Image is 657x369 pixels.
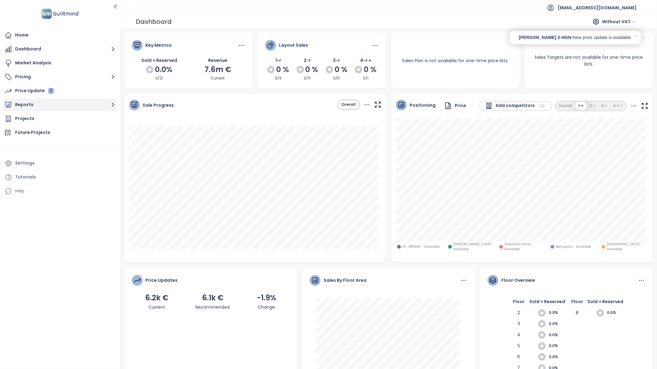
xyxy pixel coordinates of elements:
[525,46,653,75] div: Sales Targets are not available for one-time price lists.
[48,88,54,94] div: 1
[549,354,565,360] span: 0.0%
[568,309,586,320] div: 8
[510,331,528,342] div: 4
[568,298,586,309] div: Floor
[602,17,636,26] span: Without VAT
[40,7,80,20] img: logo
[333,57,340,63] span: 3-r
[510,298,528,309] div: Floor
[410,102,436,109] span: Positioning
[276,64,289,75] span: 0 %
[204,64,231,75] span: 7.6m €
[141,57,177,63] span: Sold + Reserved
[146,277,178,284] div: Price Updates
[3,29,117,41] a: Home
[3,57,117,69] a: Market Analysis
[3,157,117,169] a: Settings
[556,102,575,110] button: Overall
[510,342,528,354] div: 5
[275,57,281,63] span: 1-r
[190,57,245,64] div: Revenue
[607,242,648,251] span: [GEOGRAPHIC_DATA] - Available
[15,187,24,195] div: Help
[549,321,565,327] span: 0.0%
[505,242,546,251] span: Downtown Yards - Available
[575,102,587,110] button: 1-r
[155,64,172,75] span: 0.0%
[519,34,632,41] a: [PERSON_NAME] 2 HGN:New price update is available.
[294,75,320,81] div: 0/11
[15,59,51,67] div: Market Analysis
[402,244,440,249] span: YIT_ZWIRN3 - Available
[510,320,528,331] div: 3
[3,113,117,125] a: Projects
[3,85,117,97] a: Price Update 1
[610,102,626,110] button: 4-r +
[3,99,117,111] button: Reports
[15,115,34,122] div: Projects
[304,57,311,63] span: 2-r
[145,292,168,304] div: 6.2k €
[599,102,610,110] button: 3-r
[3,43,117,55] button: Dashboard
[587,102,599,110] button: 2-r
[444,102,466,109] div: Price
[549,332,565,338] span: 0.0%
[15,87,54,95] div: Price Update
[335,64,347,75] span: 0 %
[3,71,117,83] button: Pricing
[3,171,117,183] a: Tutorials
[146,42,172,49] div: Key Metrics
[395,50,516,71] div: Sales Plan is not available for one-time price lists.
[360,57,371,63] span: 4-r +
[453,242,495,251] span: [PERSON_NAME] 2 HGN - Available
[496,102,535,109] span: Add competitors
[549,310,565,316] span: 0.0%
[15,173,36,181] div: Tutorials
[519,34,571,41] span: [PERSON_NAME] 2 HGN
[338,101,359,109] button: Overall
[510,353,528,364] div: 6
[549,343,565,349] span: 0.0%
[3,127,117,139] a: Future Projects
[501,277,535,284] div: Floor Overview
[353,75,379,81] div: 0/1
[15,129,50,136] div: Future Projects
[556,244,591,249] span: Metropolis - Available
[279,42,308,49] div: Layout Sales
[145,304,168,311] div: Current
[257,292,276,304] div: -1.9%
[257,304,276,311] div: Change
[588,298,624,309] div: Sold + Reserved
[558,0,637,15] span: [EMAIL_ADDRESS][DOMAIN_NAME]
[132,75,187,81] div: 0/21
[195,304,230,311] div: Recommended
[143,102,174,109] span: Sale Progress
[15,159,35,167] div: Settings
[529,298,565,309] div: Sold + Reserved
[324,75,350,81] div: 0/5
[265,75,291,81] div: 0/4
[571,34,632,41] p: : New price update is available.
[3,185,117,197] div: Help
[136,16,172,27] div: Dashboard
[15,31,28,39] div: Home
[510,309,528,320] div: 2
[195,292,230,304] div: 6.1k €
[190,75,245,81] div: Current
[607,310,624,316] span: 0.0%
[364,64,376,75] span: 0 %
[306,64,318,75] span: 0 %
[324,277,367,284] div: Sales By Floor Area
